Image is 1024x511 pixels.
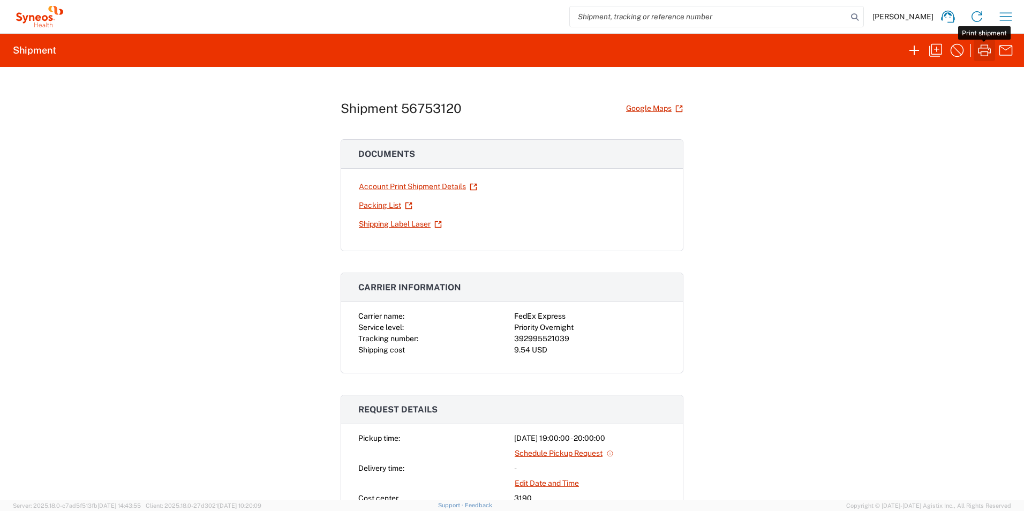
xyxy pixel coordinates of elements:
span: [DATE] 14:43:55 [97,502,141,509]
span: Shipping cost [358,345,405,354]
span: Tracking number: [358,334,418,343]
div: FedEx Express [514,311,666,322]
span: Carrier information [358,282,461,292]
span: Cost center [358,494,398,502]
div: Priority Overnight [514,322,666,333]
h2: Shipment [13,44,56,57]
div: - [514,463,666,474]
span: [DATE] 10:20:09 [218,502,261,509]
span: Client: 2025.18.0-27d3021 [146,502,261,509]
span: [PERSON_NAME] [872,12,933,21]
a: Packing List [358,196,413,215]
span: Documents [358,149,415,159]
input: Shipment, tracking or reference number [570,6,847,27]
h1: Shipment 56753120 [341,101,462,116]
span: Request details [358,404,438,415]
a: Google Maps [626,99,683,118]
a: Support [438,502,465,508]
div: 392995521039 [514,333,666,344]
a: Feedback [465,502,492,508]
span: Carrier name: [358,312,404,320]
div: [DATE] 19:00:00 - 20:00:00 [514,433,666,444]
a: Edit Date and Time [514,474,579,493]
span: Copyright © [DATE]-[DATE] Agistix Inc., All Rights Reserved [846,501,1011,510]
div: 9.54 USD [514,344,666,356]
span: Delivery time: [358,464,404,472]
span: Service level: [358,323,404,332]
div: 3190 [514,493,666,504]
span: Pickup time: [358,434,400,442]
span: Server: 2025.18.0-c7ad5f513fb [13,502,141,509]
a: Account Print Shipment Details [358,177,478,196]
a: Schedule Pickup Request [514,444,614,463]
a: Shipping Label Laser [358,215,442,234]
